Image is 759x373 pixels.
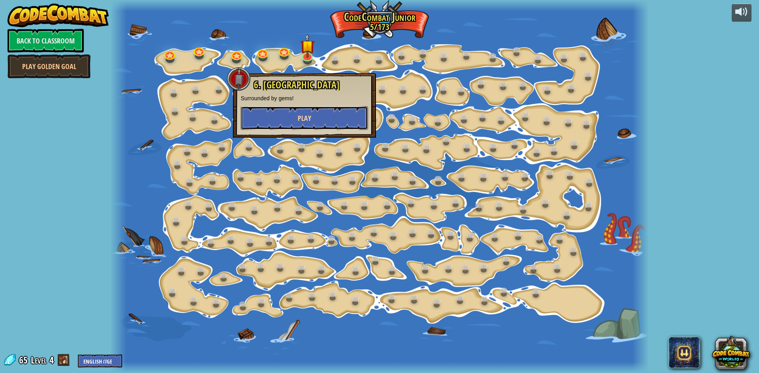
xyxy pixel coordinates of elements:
button: Play [241,106,368,130]
span: 6. [GEOGRAPHIC_DATA] [254,78,340,92]
span: 4 [49,354,54,366]
span: Level [31,354,47,367]
p: Surrounded by gems! [241,94,368,102]
img: CodeCombat - Learn how to code by playing a game [8,4,109,27]
a: Play Golden Goal [8,54,91,78]
span: Play [298,113,311,123]
span: 65 [19,354,30,366]
button: Adjust volume [732,4,751,22]
a: Back to Classroom [8,29,84,52]
img: level-banner-started.png [300,33,315,58]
